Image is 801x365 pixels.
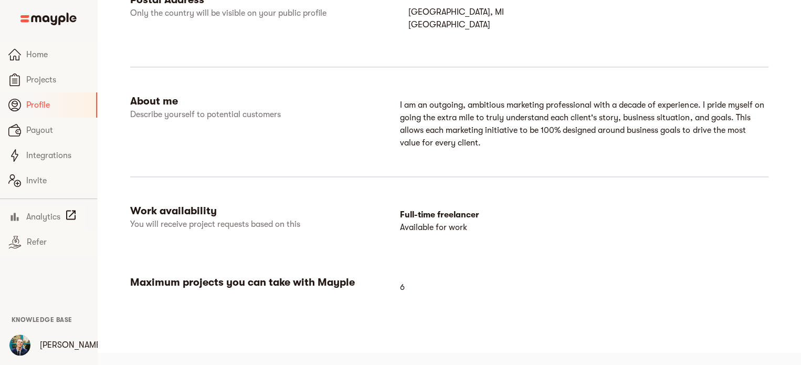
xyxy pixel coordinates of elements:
h6: About me [130,95,396,108]
p: [GEOGRAPHIC_DATA] [408,18,755,31]
p: Only the country will be visible on your public profile [130,7,330,19]
span: Knowledge Base [12,316,72,324]
h6: Work availability [130,204,396,218]
p: I am an outgoing, ambitious marketing professional with a decade of experience. I pride myself on... [400,99,764,149]
p: You will receive project requests based on this [130,218,330,231]
h6: 6 [400,280,764,295]
p: Describe yourself to potential customers [130,108,330,121]
span: Home [26,48,89,61]
img: YZZgCb1fS5ussBl3eJIV [9,335,30,356]
span: Profile [26,99,88,111]
span: Refer [27,236,89,248]
button: User Menu [3,328,37,362]
h6: Maximum projects you can take with Mayple [130,276,396,289]
iframe: Chat Widget [749,315,801,365]
span: Integrations [26,149,89,162]
span: Payout [26,124,89,137]
p: [PERSON_NAME] [40,339,103,351]
a: Knowledge Base [12,315,72,324]
span: Projects [26,74,89,86]
p: [GEOGRAPHIC_DATA] , MI [408,6,755,18]
img: Main logo [20,13,77,25]
p: Available for work [400,221,764,234]
span: Invite [26,174,89,187]
p: Full-time freelancer [400,208,764,221]
span: Analytics [26,211,60,223]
